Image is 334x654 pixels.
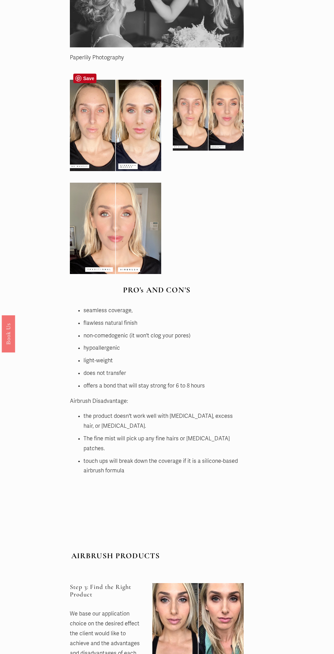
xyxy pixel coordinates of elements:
[83,368,244,378] p: does not transfer
[70,396,244,406] p: Airbrush Disadvantage:
[83,318,244,328] p: flawless natural finish
[71,551,160,561] strong: AIRBRUSH PRODUCTS
[70,583,141,598] h3: Step 3: Find the Right Product
[83,343,244,353] p: hypoallergenic
[83,456,244,476] p: touch ups will break down the coverage if it is a silicone-based airbrush formula
[123,285,191,295] strong: PRO's AND CON'S
[2,315,15,352] a: Book Us
[83,306,244,316] p: seamless coverage,
[70,53,244,63] p: Paperlily Photography
[83,411,244,431] p: the product doesn't work well with [MEDICAL_DATA], excess hair, or [MEDICAL_DATA].
[83,434,244,454] p: The fine mist will pick up any fine hairs or [MEDICAL_DATA] patches.
[83,356,244,366] p: light-weight
[83,381,244,391] p: offers a bond that will stay strong for 6 to 8 hours
[83,331,244,341] p: non-comedogenic (it won't clog your pores)
[73,74,96,83] a: Pin it!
